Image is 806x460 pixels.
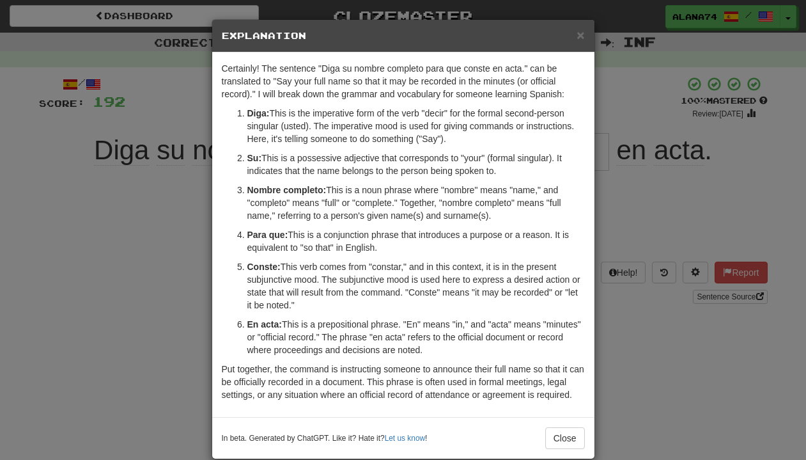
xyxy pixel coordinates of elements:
[247,108,270,118] strong: Diga:
[577,28,584,42] button: Close
[247,153,262,163] strong: Su:
[247,228,585,254] p: This is a conjunction phrase that introduces a purpose or a reason. It is equivalent to "so that"...
[247,230,288,240] strong: Para que:
[577,28,584,42] span: ×
[247,152,585,177] p: This is a possessive adjective that corresponds to "your" (formal singular). It indicates that th...
[247,319,282,329] strong: En acta:
[247,318,585,356] p: This is a prepositional phrase. "En" means "in," and "acta" means "minutes" or "official record."...
[222,433,428,444] small: In beta. Generated by ChatGPT. Like it? Hate it? !
[247,184,585,222] p: This is a noun phrase where "nombre" means "name," and "completo" means "full" or "complete." Tog...
[222,363,585,401] p: Put together, the command is instructing someone to announce their full name so that it can be of...
[222,29,585,42] h5: Explanation
[247,262,281,272] strong: Conste:
[385,434,425,443] a: Let us know
[222,62,585,100] p: Certainly! The sentence "Diga su nombre completo para que conste en acta." can be translated to "...
[545,427,585,449] button: Close
[247,107,585,145] p: This is the imperative form of the verb "decir" for the formal second-person singular (usted). Th...
[247,260,585,312] p: This verb comes from "constar," and in this context, it is in the present subjunctive mood. The s...
[247,185,327,195] strong: Nombre completo:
